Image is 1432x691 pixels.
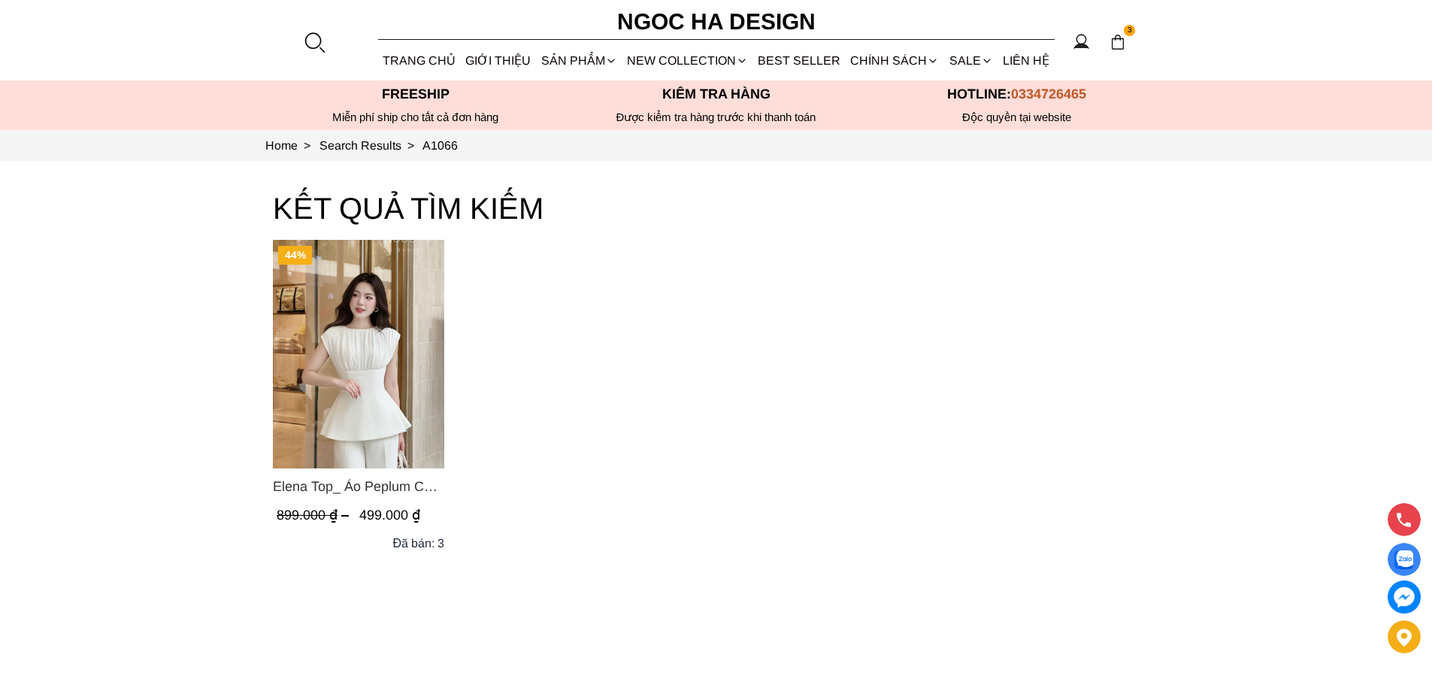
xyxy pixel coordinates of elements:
[1388,580,1421,614] a: messenger
[604,4,829,40] a: Ngoc Ha Design
[1394,550,1413,569] img: Display image
[461,41,536,80] a: GIỚI THIỆU
[378,41,461,80] a: TRANG CHỦ
[277,508,353,523] span: 899.000 ₫
[662,86,770,102] font: Kiểm tra hàng
[392,534,444,553] div: Đã bán: 3
[1011,86,1086,102] span: 0334726465
[273,476,444,497] a: Link to Elena Top_ Áo Peplum Cổ Nhún Màu Trắng A1066
[273,240,444,468] a: Product image - Elena Top_ Áo Peplum Cổ Nhún Màu Trắng A1066
[867,111,1167,124] h6: Độc quyền tại website
[846,41,944,80] div: Chính sách
[401,139,420,152] span: >
[566,111,867,124] p: Được kiểm tra hàng trước khi thanh toán
[1110,34,1126,50] img: img-CART-ICON-ksit0nf1
[422,139,458,152] a: Link to A1066
[273,184,1160,232] h3: KẾT QUẢ TÌM KIẾM
[273,476,444,497] span: Elena Top_ Áo Peplum Cổ Nhún Màu Trắng A1066
[319,139,422,152] a: Link to Search Results
[265,111,566,124] div: Miễn phí ship cho tất cả đơn hàng
[1124,25,1136,37] span: 3
[1388,543,1421,576] a: Display image
[536,41,622,80] div: SẢN PHẨM
[753,41,846,80] a: BEST SELLER
[265,139,319,152] a: Link to Home
[265,86,566,102] p: Freeship
[998,41,1054,80] a: LIÊN HỆ
[273,240,444,468] img: Elena Top_ Áo Peplum Cổ Nhún Màu Trắng A1066
[622,41,752,80] a: NEW COLLECTION
[298,139,316,152] span: >
[867,86,1167,102] p: Hotline:
[359,508,420,523] span: 499.000 ₫
[944,41,998,80] a: SALE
